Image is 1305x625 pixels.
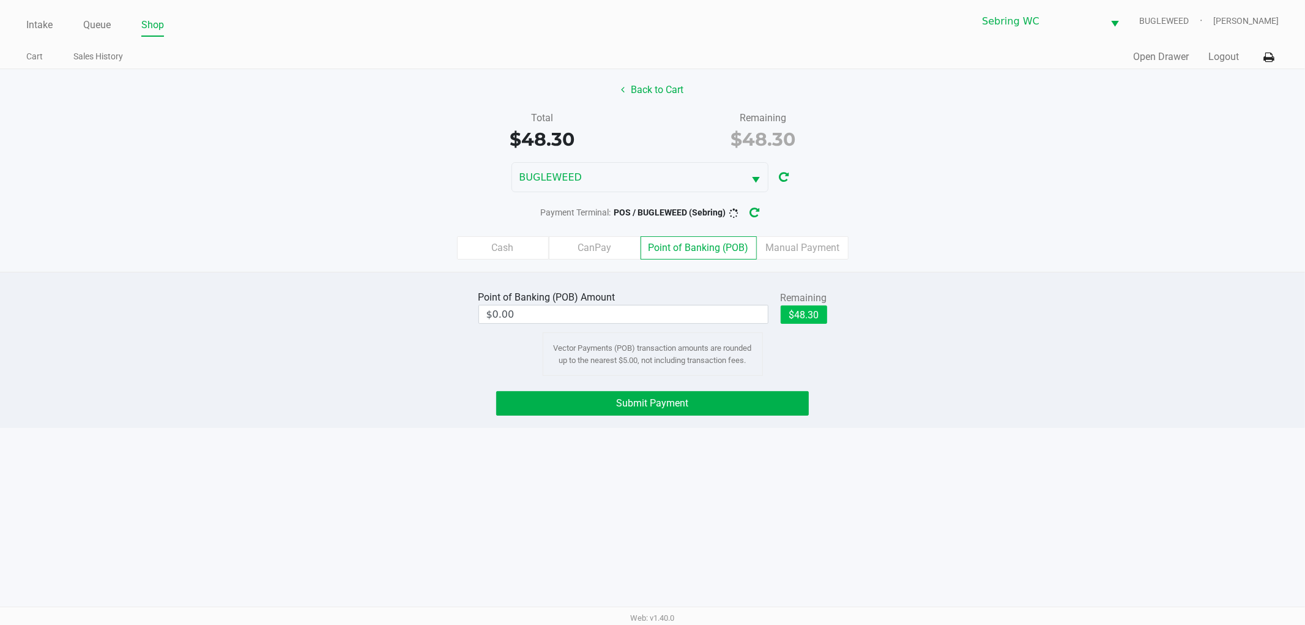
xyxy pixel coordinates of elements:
a: Cart [26,49,43,64]
button: Select [745,163,768,192]
label: Manual Payment [757,236,849,260]
button: Back to Cart [614,78,692,102]
a: Sales History [73,49,123,64]
div: Remaining [662,111,864,125]
a: Queue [83,17,111,34]
span: POS / BUGLEWEED (Sebring) [614,208,726,217]
span: Payment Terminal: [541,208,611,217]
span: [PERSON_NAME] [1213,15,1279,28]
div: Vector Payments (POB) transaction amounts are rounded up to the nearest $5.00, not including tran... [543,332,763,376]
div: Point of Banking (POB) Amount [478,290,620,305]
span: Web: v1.40.0 [631,613,675,623]
div: Total [441,111,644,125]
button: Open Drawer [1133,50,1189,64]
span: BUGLEWEED [519,170,737,185]
a: Shop [141,17,164,34]
button: $48.30 [781,305,827,324]
a: Intake [26,17,53,34]
div: $48.30 [662,125,864,153]
span: Sebring WC [982,14,1096,29]
button: Select [1103,7,1126,36]
button: Logout [1208,50,1239,64]
label: Cash [457,236,549,260]
div: Remaining [781,291,827,305]
label: CanPay [549,236,641,260]
button: Submit Payment [496,391,809,416]
label: Point of Banking (POB) [641,236,757,260]
span: BUGLEWEED [1139,15,1213,28]
div: $48.30 [441,125,644,153]
span: Submit Payment [617,397,689,409]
